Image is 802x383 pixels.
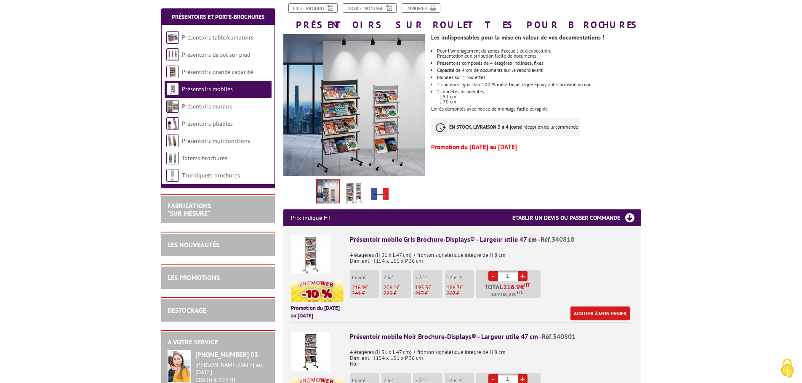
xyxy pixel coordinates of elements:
strong: EN STOCK, LIVRAISON 3 à 4 jours [449,124,520,130]
a: LES NOUVEAUTÉS [168,240,219,249]
span: 216.9 [352,284,365,291]
p: à réception de la commande [431,118,580,136]
img: promotion [291,280,344,302]
a: Tourniquets brochures [182,172,240,179]
p: € [415,285,442,291]
p: € [384,285,411,291]
img: Présentoirs de sol sur pied [166,48,179,61]
span: Réf.340801 [542,332,576,341]
p: € [447,285,474,291]
div: 2 couleurs : gris clair 100 % métallique, laqué époxy anti-corrosion ou noir [437,82,641,87]
div: Présentation et distribution facile de documents. [437,53,641,58]
img: Tourniquets brochures [166,169,179,182]
img: Présentoirs muraux [166,100,179,113]
span: € [520,283,524,290]
h3: Etablir un devis ou passer commande [512,209,641,226]
a: - [488,271,498,281]
li: Mobiles sur 4 roulettes [437,75,641,80]
span: 260,28 [500,291,514,298]
p: 4 étagères (H 31 x L 47 cm) + fronton signalétique intégré de H 8 cm Dim. ext. H 154 x L 51 x P 3... [350,246,634,264]
p: 229 € [384,291,411,296]
a: + [518,271,528,281]
li: Pour l'aménagement de zones d'accueil et d'exposition. [437,48,641,58]
img: Présentoir mobile Gris Brochure-Displays® - Largeur utile 47 cm [291,235,330,274]
span: Soit € [491,291,523,298]
p: Prix indiqué HT [291,209,331,226]
p: 5 à 11 [415,275,442,280]
sup: HT [524,282,530,288]
p: L'unité [352,275,379,280]
p: 4 étagères (H 31 x L 47 cm) + fronton signalétique intégré de H 8 cm Dim. ext. H 154 x L 51 x P 3... [350,343,634,367]
img: Présentoir mobile Noir Brochure-Displays® - Largeur utile 47 cm [291,332,330,371]
a: Présentoirs de sol sur pied [182,51,250,58]
li: Présentoirs composés de 4 étagères inclinées, fixes [437,61,641,66]
img: Présentoirs grande capacité [166,66,179,78]
img: Présentoirs multifonctions [166,135,179,147]
strong: Les indispensables pour la mise en valeur de vos documentations ! [431,34,604,41]
button: Cookies (fenêtre modale) [773,354,802,383]
img: Totems brochures [166,152,179,164]
img: Cookies (fenêtre modale) [777,358,798,379]
p: 241 € [352,291,379,296]
div: Présentoir mobile Gris Brochure-Displays® - Largeur utile 47 cm - [350,235,634,244]
span: 206.1 [384,284,397,291]
a: Fiche produit [288,3,338,13]
a: Ajouter à mon panier [570,306,630,320]
a: Notice Montage [343,3,397,13]
p: 12 et + [447,275,474,280]
span: 186.3 [447,284,460,291]
sup: TTC [517,290,523,295]
a: FABRICATIONS"Sur Mesure" [168,201,211,217]
a: Présentoirs table/comptoirs [182,34,253,41]
img: widget-service.jpg [168,350,191,383]
img: Présentoirs pliables [166,117,179,130]
img: edimeta_produit_fabrique_en_france.jpg [370,180,390,206]
a: LES PROMOTIONS [168,273,220,282]
div: [PERSON_NAME][DATE] au [DATE] [195,362,269,376]
img: Présentoirs mobiles [166,83,179,95]
img: etageres_bibliotheques_340810.jpg [344,180,364,206]
a: Présentoirs muraux [182,103,232,110]
a: Présentoirs multifonctions [182,137,250,145]
p: 217 € [415,291,442,296]
a: DESTOCKAGE [168,306,206,314]
p: 207 € [447,291,474,296]
a: Présentoirs pliables [182,120,233,127]
h2: A votre service [168,338,269,346]
img: presentoir_mobile_gris_brochure_displays_47_66cm_340810_340801_341210_341201_.jpg [283,34,425,176]
a: Présentoirs mobiles [182,85,233,93]
li: 2 modèles disponibles: [437,89,641,104]
a: Présentoirs grande capacité [182,68,253,76]
p: € [352,285,379,291]
a: Présentoirs et Porte-brochures [172,13,264,21]
a: Imprimer [402,3,440,13]
img: Présentoirs table/comptoirs [166,31,179,44]
div: Livrés démontés avec notice de montage facile et rapide [431,30,647,154]
p: Promotion du [DATE] au [DATE] [431,145,641,150]
img: presentoir_mobile_gris_brochure_displays_47_66cm_340810_340801_341210_341201_.jpg [317,180,339,206]
li: Capacité de 4 cm de documents sur le rebord avant [437,68,641,73]
span: Réf.340810 [541,235,574,243]
p: Promotion du [DATE] au [DATE] [291,304,344,320]
span: 216.9 [503,283,520,290]
p: Total [478,283,541,298]
div: Présentoir mobile Noir Brochure-Displays® - Largeur utile 47 cm - [350,332,634,341]
p: 2 à 4 [384,275,411,280]
a: Totems brochures [182,154,227,162]
div: - L 51 cm [437,94,641,99]
strong: [PHONE_NUMBER] 03 [195,350,258,359]
span: 195.3 [415,284,428,291]
div: - L 70 cm [437,99,641,104]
